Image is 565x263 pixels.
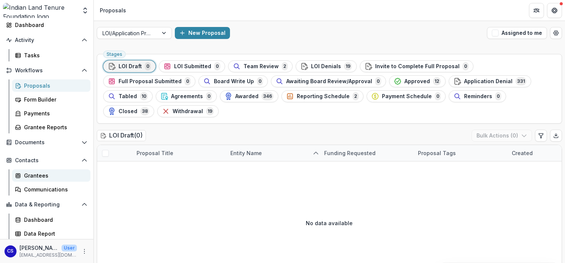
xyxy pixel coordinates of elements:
[175,27,230,39] button: New Proposal
[226,145,320,161] div: Entity Name
[463,62,469,70] span: 0
[80,3,90,18] button: Open entity switcher
[156,90,217,102] button: Agreements0
[12,79,90,92] a: Proposals
[140,92,148,100] span: 10
[367,90,446,102] button: Payment Schedule0
[311,63,341,70] span: LOI Denials
[8,249,14,254] div: Caitlin Spence
[3,3,77,18] img: Indian Land Tenure Foundation logo
[413,145,507,161] div: Proposal Tags
[529,3,544,18] button: Partners
[103,105,154,117] button: Closed38
[132,145,226,161] div: Proposal Title
[12,93,90,106] a: Form Builder
[243,63,279,70] span: Team Review
[449,90,506,102] button: Reminders0
[12,121,90,133] a: Grantee Reports
[228,60,293,72] button: Team Review2
[3,64,90,76] button: Open Workflows
[174,63,211,70] span: LOI Submitted
[433,77,441,85] span: 12
[12,49,90,61] a: Tasks
[226,149,266,157] div: Entity Name
[24,172,84,179] div: Grantees
[235,93,258,100] span: Awarded
[103,90,153,102] button: Tabled10
[15,37,78,43] span: Activity
[15,139,78,146] span: Documents
[107,52,122,57] span: Stages
[472,130,532,142] button: Bulk Actions (0)
[24,109,84,117] div: Payments
[15,67,78,74] span: Workflows
[487,27,547,39] button: Assigned to me
[198,75,268,87] button: Board Write Up0
[12,169,90,182] a: Grantees
[3,34,90,46] button: Open Activity
[464,78,512,85] span: Application Denial
[495,92,501,100] span: 0
[62,245,77,251] p: User
[220,90,278,102] button: Awarded346
[20,252,77,259] p: [EMAIL_ADDRESS][DOMAIN_NAME]
[214,78,254,85] span: Board Write Up
[449,75,531,87] button: Application Denial331
[100,6,126,14] div: Proposals
[80,247,89,256] button: More
[24,216,84,224] div: Dashboard
[3,136,90,148] button: Open Documents
[24,230,84,238] div: Data Report
[206,92,212,100] span: 0
[389,75,446,87] button: Approved12
[320,149,380,157] div: Funding Requested
[132,149,178,157] div: Proposal Title
[271,75,386,87] button: Awaiting Board Review/Approval0
[296,60,357,72] button: LOI Denials19
[360,60,473,72] button: Invite to Complete Full Proposal0
[261,92,273,100] span: 346
[214,62,220,70] span: 0
[103,75,195,87] button: Full Proposal Submitted0
[12,214,90,226] a: Dashboard
[24,82,84,90] div: Proposals
[353,92,359,100] span: 2
[535,130,547,142] button: Edit table settings
[282,62,288,70] span: 2
[3,154,90,166] button: Open Contacts
[145,62,151,70] span: 0
[159,60,225,72] button: LOI Submitted0
[24,96,84,103] div: Form Builder
[306,219,353,227] p: No data available
[119,63,142,70] span: LOI Draft
[313,150,319,156] svg: sorted ascending
[15,202,78,208] span: Data & Reporting
[119,78,182,85] span: Full Proposal Submitted
[515,77,526,85] span: 331
[20,244,59,252] p: [PERSON_NAME]
[404,78,430,85] span: Approved
[375,77,381,85] span: 0
[119,93,137,100] span: Tabled
[15,157,78,164] span: Contacts
[173,108,203,115] span: Withdrawal
[550,130,562,142] button: Export table data
[185,77,191,85] span: 0
[257,77,263,85] span: 0
[3,19,90,31] a: Dashboard
[12,107,90,120] a: Payments
[464,93,492,100] span: Reminders
[103,60,156,72] button: LOI Draft0
[12,227,90,240] a: Data Report
[320,145,413,161] div: Funding Requested
[24,51,84,59] div: Tasks
[547,3,562,18] button: Get Help
[171,93,203,100] span: Agreements
[97,5,129,16] nav: breadcrumb
[375,63,460,70] span: Invite to Complete Full Proposal
[140,107,149,115] span: 38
